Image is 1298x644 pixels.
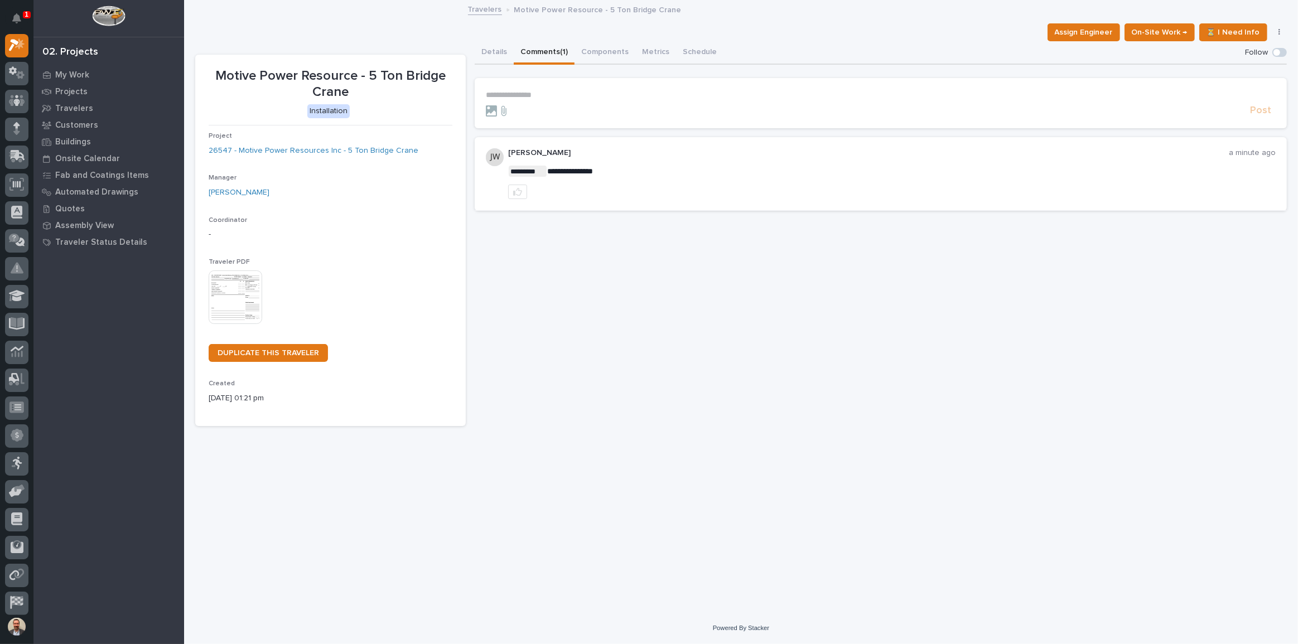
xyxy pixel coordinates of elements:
[635,41,676,65] button: Metrics
[55,171,149,181] p: Fab and Coatings Items
[55,154,120,164] p: Onsite Calendar
[209,145,418,157] a: 26547 - Motive Power Resources Inc - 5 Ton Bridge Crane
[33,150,184,167] a: Onsite Calendar
[508,148,1229,158] p: [PERSON_NAME]
[55,104,93,114] p: Travelers
[55,238,147,248] p: Traveler Status Details
[713,624,769,631] a: Powered By Stacker
[209,393,452,404] p: [DATE] 01:21 pm
[1245,48,1268,57] p: Follow
[209,217,247,224] span: Coordinator
[33,117,184,133] a: Customers
[1199,23,1267,41] button: ⏳ I Need Info
[1246,104,1276,117] button: Post
[55,137,91,147] p: Buildings
[218,349,319,357] span: DUPLICATE THIS TRAVELER
[42,46,98,59] div: 02. Projects
[1125,23,1195,41] button: On-Site Work →
[33,217,184,234] a: Assembly View
[1055,26,1113,39] span: Assign Engineer
[25,11,28,18] p: 1
[514,41,575,65] button: Comments (1)
[33,183,184,200] a: Automated Drawings
[1207,26,1260,39] span: ⏳ I Need Info
[508,185,527,199] button: like this post
[1048,23,1120,41] button: Assign Engineer
[209,187,269,198] a: [PERSON_NAME]
[209,380,235,387] span: Created
[55,70,89,80] p: My Work
[55,87,88,97] p: Projects
[55,204,85,214] p: Quotes
[5,7,28,30] button: Notifications
[14,13,28,31] div: Notifications1
[33,200,184,217] a: Quotes
[209,68,452,100] p: Motive Power Resource - 5 Ton Bridge Crane
[33,234,184,250] a: Traveler Status Details
[575,41,635,65] button: Components
[514,3,682,15] p: Motive Power Resource - 5 Ton Bridge Crane
[209,229,452,240] p: -
[676,41,723,65] button: Schedule
[1250,104,1271,117] span: Post
[33,83,184,100] a: Projects
[307,104,350,118] div: Installation
[209,175,237,181] span: Manager
[209,344,328,362] a: DUPLICATE THIS TRAVELER
[33,167,184,183] a: Fab and Coatings Items
[1229,148,1276,158] p: a minute ago
[475,41,514,65] button: Details
[1132,26,1188,39] span: On-Site Work →
[33,100,184,117] a: Travelers
[33,66,184,83] a: My Work
[55,120,98,130] p: Customers
[209,259,250,265] span: Traveler PDF
[55,221,114,231] p: Assembly View
[33,133,184,150] a: Buildings
[55,187,138,197] p: Automated Drawings
[92,6,125,26] img: Workspace Logo
[209,133,232,139] span: Project
[468,2,502,15] a: Travelers
[5,615,28,638] button: users-avatar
